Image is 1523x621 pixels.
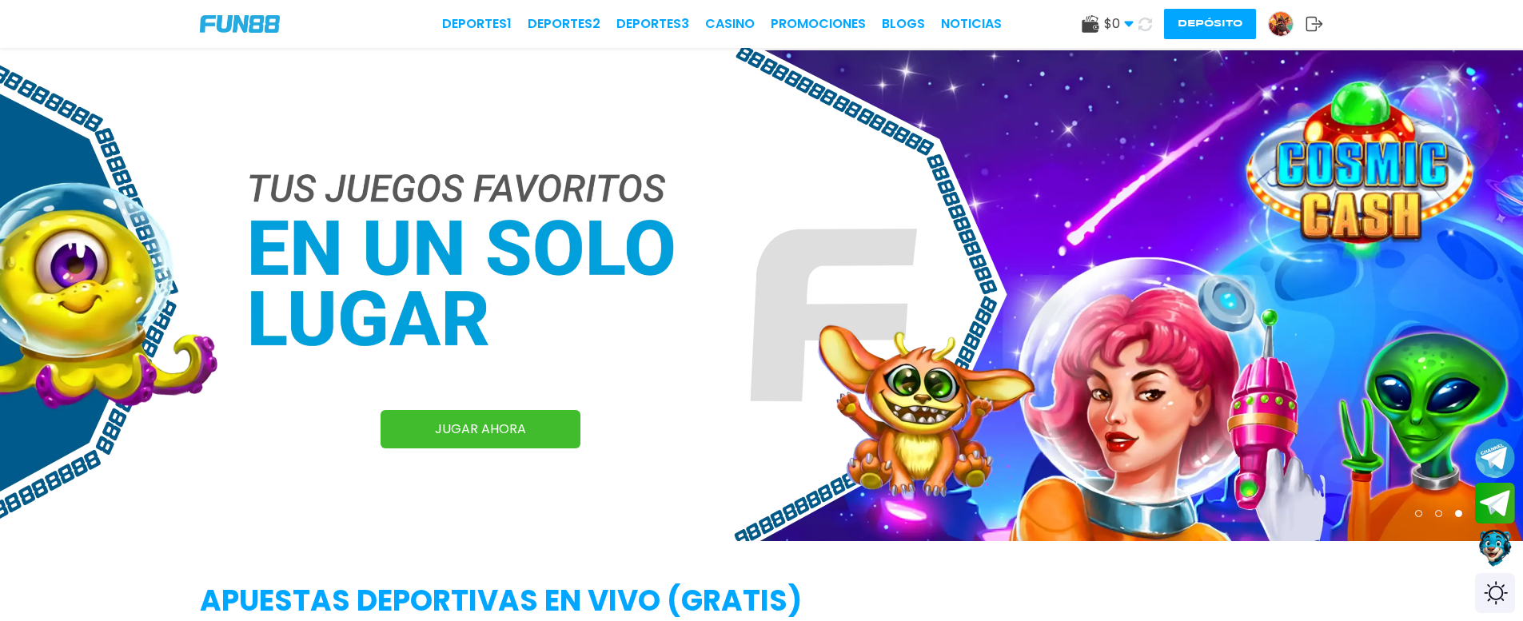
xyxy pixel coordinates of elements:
img: Avatar [1269,12,1293,36]
a: Deportes2 [528,14,600,34]
a: Deportes1 [442,14,512,34]
button: Join telegram [1475,483,1515,524]
a: Promociones [771,14,866,34]
a: BLOGS [882,14,925,34]
div: Switch theme [1475,573,1515,613]
a: NOTICIAS [941,14,1002,34]
a: Avatar [1268,11,1306,37]
a: CASINO [705,14,755,34]
button: Contact customer service [1475,527,1515,569]
span: $ 0 [1104,14,1134,34]
button: Depósito [1164,9,1256,39]
img: Company Logo [200,15,280,33]
a: Deportes3 [616,14,689,34]
button: Join telegram channel [1475,437,1515,479]
a: JUGAR AHORA [381,410,580,448]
